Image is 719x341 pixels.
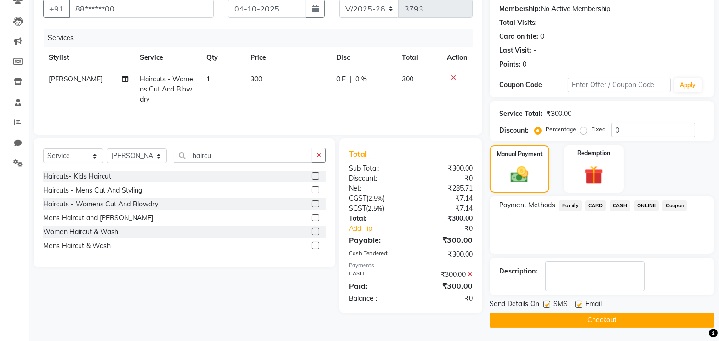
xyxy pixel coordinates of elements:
[349,204,366,213] span: SGST
[349,261,473,270] div: Payments
[342,294,411,304] div: Balance :
[585,299,602,311] span: Email
[411,214,480,224] div: ₹300.00
[342,193,411,204] div: ( )
[174,148,312,163] input: Search or Scan
[441,47,473,68] th: Action
[490,313,714,328] button: Checkout
[349,149,371,159] span: Total
[610,200,630,211] span: CASH
[499,80,568,90] div: Coupon Code
[411,173,480,183] div: ₹0
[499,266,537,276] div: Description:
[497,150,543,159] label: Manual Payment
[43,47,135,68] th: Stylist
[43,241,111,251] div: Mens Haircut & Wash
[499,18,537,28] div: Total Visits:
[402,75,414,83] span: 300
[397,47,442,68] th: Total
[411,250,480,260] div: ₹300.00
[342,173,411,183] div: Discount:
[43,213,153,223] div: Mens Haircut and [PERSON_NAME]
[499,4,541,14] div: Membership:
[577,149,610,158] label: Redemption
[499,59,521,69] div: Points:
[349,194,366,203] span: CGST
[422,224,480,234] div: ₹0
[201,47,245,68] th: Qty
[342,280,411,292] div: Paid:
[411,163,480,173] div: ₹300.00
[591,125,605,134] label: Fixed
[547,109,571,119] div: ₹300.00
[411,193,480,204] div: ₹7.14
[546,125,576,134] label: Percentage
[355,74,367,84] span: 0 %
[135,47,201,68] th: Service
[579,163,609,187] img: _gift.svg
[342,204,411,214] div: ( )
[368,205,382,212] span: 2.5%
[553,299,568,311] span: SMS
[533,45,536,56] div: -
[411,280,480,292] div: ₹300.00
[411,204,480,214] div: ₹7.14
[140,75,194,103] span: Haircuts - Womens Cut And Blowdry
[499,109,543,119] div: Service Total:
[331,47,396,68] th: Disc
[350,74,352,84] span: |
[49,75,103,83] span: [PERSON_NAME]
[634,200,659,211] span: ONLINE
[336,74,346,84] span: 0 F
[662,200,687,211] span: Coupon
[342,270,411,280] div: CASH
[43,185,142,195] div: Haircuts - Mens Cut And Styling
[411,294,480,304] div: ₹0
[411,270,480,280] div: ₹300.00
[523,59,526,69] div: 0
[342,250,411,260] div: Cash Tendered:
[499,45,531,56] div: Last Visit:
[505,164,534,185] img: _cash.svg
[559,200,582,211] span: Family
[342,234,411,246] div: Payable:
[206,75,210,83] span: 1
[44,29,480,47] div: Services
[674,78,702,92] button: Apply
[540,32,544,42] div: 0
[342,224,422,234] a: Add Tip
[568,78,670,92] input: Enter Offer / Coupon Code
[368,194,383,202] span: 2.5%
[490,299,539,311] span: Send Details On
[499,32,538,42] div: Card on file:
[43,171,111,182] div: Haircuts- Kids Haircut
[43,199,158,209] div: Haircuts - Womens Cut And Blowdry
[585,200,606,211] span: CARD
[499,200,555,210] span: Payment Methods
[251,75,262,83] span: 300
[245,47,331,68] th: Price
[342,214,411,224] div: Total:
[411,234,480,246] div: ₹300.00
[411,183,480,193] div: ₹285.71
[499,4,705,14] div: No Active Membership
[342,183,411,193] div: Net:
[43,227,118,237] div: Women Haircut & Wash
[499,125,529,136] div: Discount:
[342,163,411,173] div: Sub Total:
